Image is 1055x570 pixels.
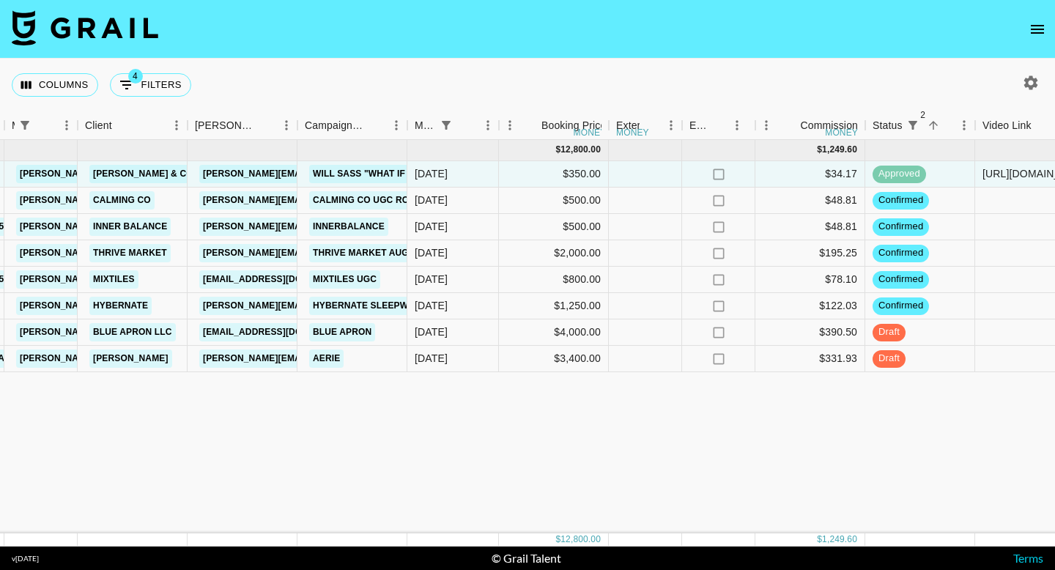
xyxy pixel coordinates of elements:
div: $48.81 [755,188,865,214]
button: Menu [275,114,297,136]
div: Booker [188,111,297,140]
button: Show filters [15,115,35,136]
a: [PERSON_NAME][EMAIL_ADDRESS][DOMAIN_NAME] [16,297,255,315]
div: 2 active filters [903,115,923,136]
div: Commission [800,111,858,140]
button: Menu [726,114,748,136]
a: [PERSON_NAME][EMAIL_ADDRESS][DOMAIN_NAME] [16,323,255,341]
a: [PERSON_NAME][EMAIL_ADDRESS][DOMAIN_NAME] [199,218,438,236]
div: Expenses: Remove Commission? [682,111,755,140]
div: Video Link [982,111,1032,140]
button: Menu [56,114,78,136]
div: $3,400.00 [499,346,609,372]
span: 4 [128,69,143,84]
span: confirmed [873,220,929,234]
div: © Grail Talent [492,551,561,566]
div: Aug '25 [415,245,448,260]
div: $ [555,533,560,546]
div: $390.50 [755,319,865,346]
span: draft [873,325,906,339]
a: [PERSON_NAME][EMAIL_ADDRESS][PERSON_NAME][DOMAIN_NAME] [199,297,514,315]
div: Expenses: Remove Commission? [689,111,710,140]
div: Aug '25 [415,298,448,313]
div: $34.17 [755,161,865,188]
a: [PERSON_NAME] [89,349,172,368]
button: Menu [499,114,521,136]
a: [PERSON_NAME][EMAIL_ADDRESS][DOMAIN_NAME] [16,191,255,210]
div: $500.00 [499,188,609,214]
a: Mixtiles UGC [309,270,380,289]
a: [PERSON_NAME][EMAIL_ADDRESS][PERSON_NAME][DOMAIN_NAME] [199,349,514,368]
button: Sort [1032,115,1052,136]
span: approved [873,167,926,181]
a: [PERSON_NAME][EMAIL_ADDRESS][DOMAIN_NAME] [16,349,255,368]
a: Thrive Market Aug. [309,244,415,262]
div: money [825,128,858,137]
div: Aug '25 [415,351,448,366]
div: $122.03 [755,293,865,319]
button: Sort [923,115,944,136]
span: confirmed [873,273,929,286]
div: $1,250.00 [499,293,609,319]
div: $48.81 [755,214,865,240]
div: Manager [12,111,15,140]
a: [PERSON_NAME][EMAIL_ADDRESS][DOMAIN_NAME] [16,270,255,289]
button: Show filters [110,73,191,97]
button: open drawer [1023,15,1052,44]
div: 1,249.60 [822,144,857,156]
a: [PERSON_NAME][EMAIL_ADDRESS][DOMAIN_NAME] [16,165,255,183]
div: v [DATE] [12,554,39,563]
div: $2,000.00 [499,240,609,267]
a: Aerie [309,349,344,368]
button: Show filters [436,115,456,136]
div: Month Due [407,111,499,140]
div: Month Due [415,111,436,140]
div: Client [78,111,188,140]
a: [EMAIL_ADDRESS][DOMAIN_NAME] [199,270,363,289]
div: $350.00 [499,161,609,188]
div: Campaign (Type) [297,111,407,140]
div: Campaign (Type) [305,111,365,140]
div: Aug '25 [415,166,448,181]
button: Sort [521,115,541,136]
button: Sort [365,115,385,136]
button: Show filters [903,115,923,136]
a: Calming Co UGC round 2 [309,191,440,210]
button: Select columns [12,73,98,97]
div: $ [817,533,822,546]
div: Manager [4,111,78,140]
a: Blue Apron [309,323,375,341]
div: $ [555,144,560,156]
a: Mixtiles [89,270,138,289]
img: Grail Talent [12,10,158,45]
span: confirmed [873,246,929,260]
a: [PERSON_NAME][EMAIL_ADDRESS][DOMAIN_NAME] [16,244,255,262]
div: Aug '25 [415,325,448,339]
a: Inner Balance [89,218,171,236]
a: Hybernate Sleepwear [309,297,431,315]
span: confirmed [873,193,929,207]
a: Innerbalance [309,218,388,236]
button: Sort [640,115,660,136]
button: Menu [660,114,682,136]
a: Hybernate [89,297,152,315]
div: 1,249.60 [822,533,857,546]
button: Menu [953,114,975,136]
button: Menu [477,114,499,136]
div: 12,800.00 [560,533,601,546]
div: Client [85,111,112,140]
div: Aug '25 [415,219,448,234]
a: Thrive Market [89,244,171,262]
button: Sort [710,115,730,136]
div: 1 active filter [436,115,456,136]
div: $4,000.00 [499,319,609,346]
a: [PERSON_NAME][EMAIL_ADDRESS][PERSON_NAME][DOMAIN_NAME] [199,244,514,262]
div: $500.00 [499,214,609,240]
div: $ [817,144,822,156]
div: $331.93 [755,346,865,372]
div: Status [873,111,903,140]
button: Menu [385,114,407,136]
span: confirmed [873,299,929,313]
div: $800.00 [499,267,609,293]
div: 12,800.00 [560,144,601,156]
